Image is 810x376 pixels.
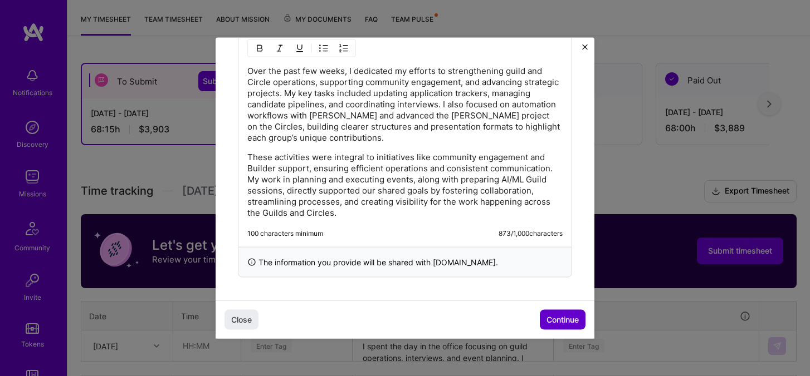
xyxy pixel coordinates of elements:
[582,44,588,56] button: Close
[247,229,323,238] div: 100 characters minimum
[238,247,572,278] div: The information you provide will be shared with [DOMAIN_NAME] .
[339,44,348,53] img: OL
[247,66,563,144] p: Over the past few weeks, I dedicated my efforts to strengthening guild and Circle operations, sup...
[247,152,563,219] p: These activities were integral to initiatives like community engagement and Builder support, ensu...
[275,44,284,53] img: Italic
[225,309,258,329] button: Close
[319,44,328,53] img: UL
[295,44,304,53] img: Underline
[231,314,252,325] span: Close
[546,314,579,325] span: Continue
[255,44,264,53] img: Bold
[499,229,563,238] div: 873 / 1,000 characters
[247,256,256,268] i: icon InfoBlack
[540,309,585,329] button: Continue
[311,42,312,55] img: Divider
